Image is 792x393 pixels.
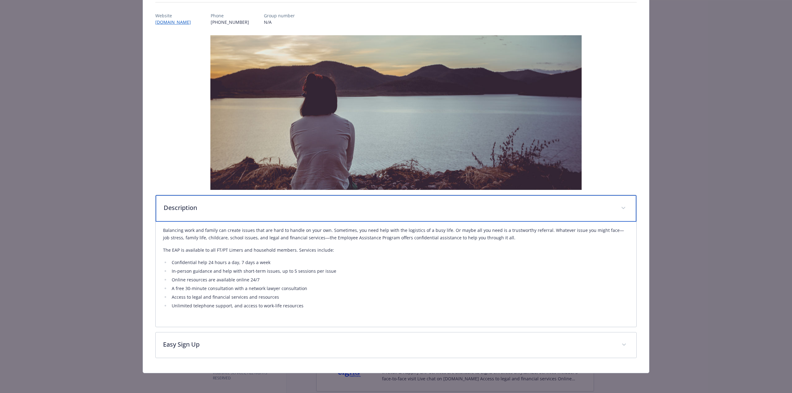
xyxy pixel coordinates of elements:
[264,19,295,25] p: N/A
[155,12,196,19] p: Website
[211,12,249,19] p: Phone
[170,267,629,275] li: In-person guidance and help with short-term issues, up to 5 sessions per issue
[264,12,295,19] p: Group number
[163,227,629,241] p: Balancing work and family can create issues that are hard to handle on your own. Sometimes, you n...
[155,19,196,25] a: [DOMAIN_NAME]
[170,285,629,292] li: A free 30-minute consultation with a network lawyer consultation
[156,222,636,327] div: Description
[210,35,582,190] img: banner
[170,302,629,310] li: Unlimited telephone support, and access to work-life resources
[211,19,249,25] p: [PHONE_NUMBER]
[163,246,629,254] p: The EAP is available to all FT/PT Limers and household members. Services include:
[170,259,629,266] li: Confidential help 24 hours a day, 7 days a week
[170,276,629,284] li: Online resources are available online 24/7
[163,340,614,349] p: Easy Sign Up
[156,332,636,358] div: Easy Sign Up
[156,195,636,222] div: Description
[170,293,629,301] li: Access to legal and financial services and resources
[164,203,613,212] p: Description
